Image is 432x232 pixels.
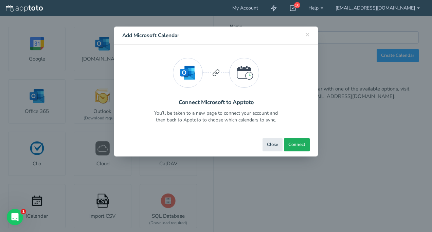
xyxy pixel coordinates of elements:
[154,110,278,123] p: You’ll be taken to a new page to connect your account and then back to Apptoto to choose which ca...
[122,32,310,39] h4: Add Microsoft Calendar
[179,99,254,105] h2: Connect Microsoft to Apptoto
[263,138,283,151] button: Close
[7,209,23,225] iframe: Intercom live chat
[288,142,305,148] span: Connect
[21,209,26,214] span: 1
[305,30,310,39] span: ×
[284,138,310,151] button: Connect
